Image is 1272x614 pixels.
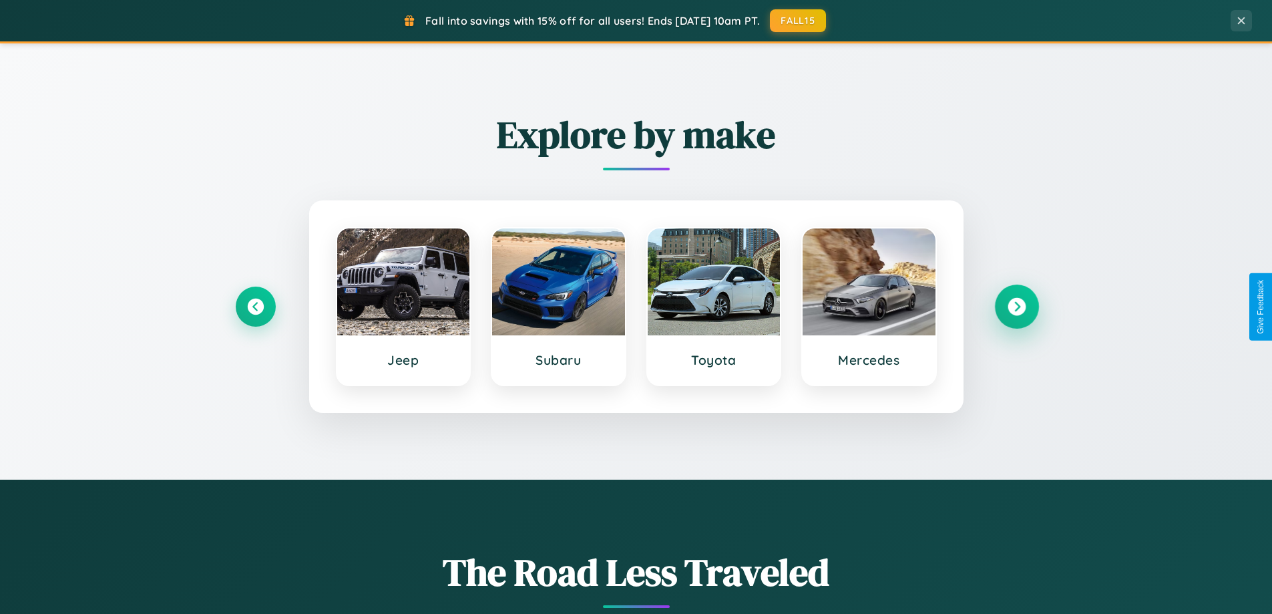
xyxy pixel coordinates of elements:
[505,352,612,368] h3: Subaru
[236,547,1037,598] h1: The Road Less Traveled
[351,352,457,368] h3: Jeep
[661,352,767,368] h3: Toyota
[1256,280,1265,334] div: Give Feedback
[425,14,760,27] span: Fall into savings with 15% off for all users! Ends [DATE] 10am PT.
[770,9,826,32] button: FALL15
[816,352,922,368] h3: Mercedes
[236,109,1037,160] h2: Explore by make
